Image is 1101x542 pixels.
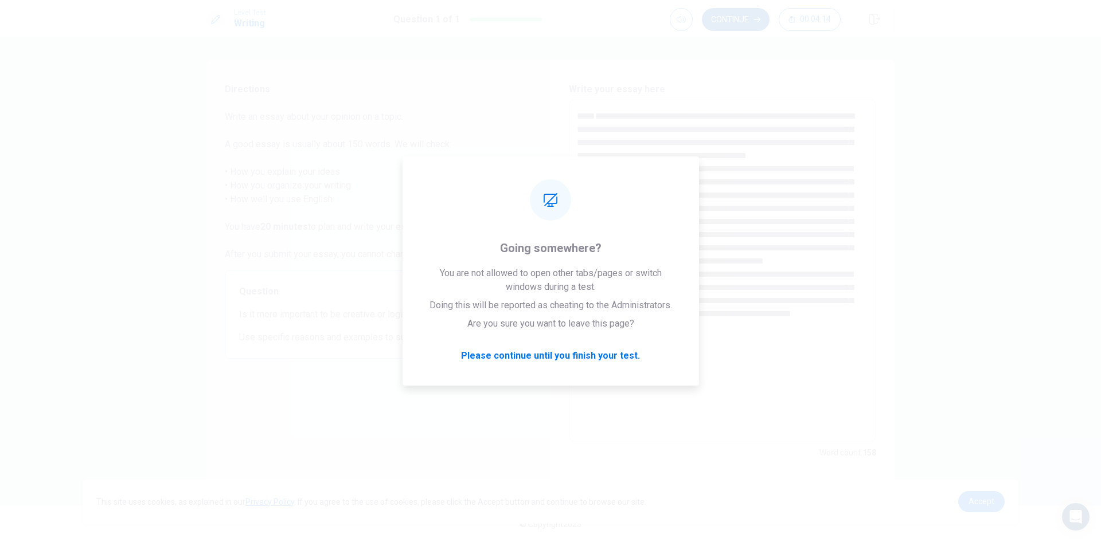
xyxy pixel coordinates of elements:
[239,308,479,321] span: Is it more important to be creative or logical?
[779,8,841,31] button: 00:04:14
[969,497,994,506] span: Accept
[225,83,493,96] span: Directions
[800,15,831,24] span: 00:04:14
[569,83,876,96] h6: Write your essay here
[225,110,493,261] span: Write an essay about your opinion on a topic. A good essay is usually about 150 words. We will ch...
[245,497,294,506] a: Privacy Policy
[83,480,1018,524] div: cookieconsent
[862,448,876,457] strong: 158
[958,491,1005,512] a: dismiss cookie message
[239,285,479,299] span: Question
[393,13,460,26] h1: Question 1 of 1
[260,221,308,232] strong: 20 minutes
[234,9,266,17] span: Level Test
[96,497,646,506] span: This site uses cookies, as explained in our . If you agree to the use of cookies, please click th...
[234,17,266,30] h1: Writing
[520,520,581,529] span: © Copyright 2025
[702,8,770,31] button: Continue
[239,331,479,344] span: Use specific reasons and examples to support your answer.
[819,446,876,459] h6: Word count :
[1062,503,1090,531] div: Open Intercom Messenger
